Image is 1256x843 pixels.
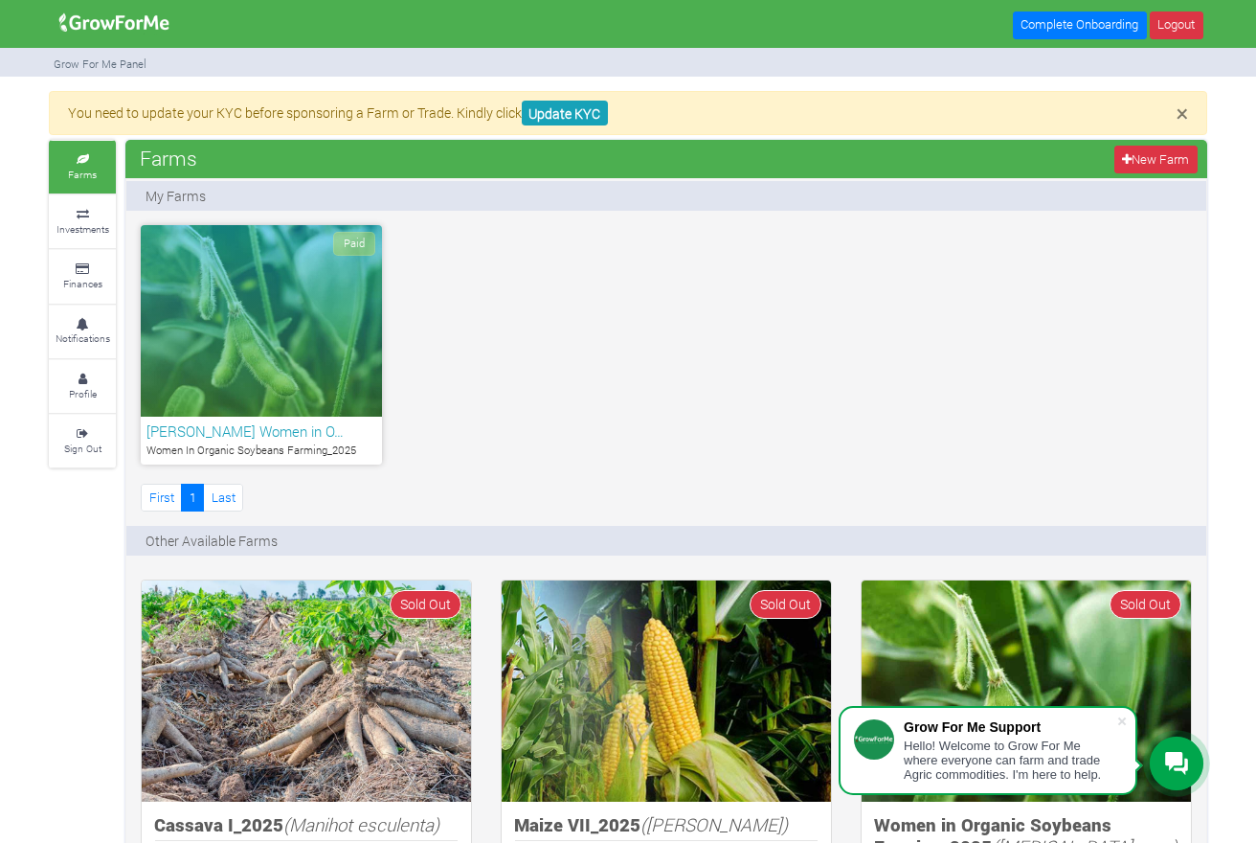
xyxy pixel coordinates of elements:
h5: Cassava I_2025 [154,814,459,836]
a: Sign Out [49,415,116,467]
span: Sold Out [390,590,461,618]
a: Complete Onboarding [1013,11,1147,39]
h5: Maize VII_2025 [514,814,819,836]
small: Notifications [56,331,110,345]
span: Paid [333,232,375,256]
div: Grow For Me Support [904,719,1116,735]
button: Close [1177,103,1188,125]
p: You need to update your KYC before sponsoring a Farm or Trade. Kindly click [68,103,1188,123]
p: My Farms [146,186,206,206]
h6: [PERSON_NAME] Women in O… [146,422,376,440]
small: Sign Out [64,442,101,455]
small: Investments [56,222,109,236]
span: Sold Out [1110,590,1181,618]
span: Sold Out [750,590,821,618]
p: Other Available Farms [146,531,278,551]
p: Women In Organic Soybeans Farming_2025 [146,443,376,459]
a: New Farm [1114,146,1198,173]
a: Finances [49,250,116,303]
i: (Manihot esculenta) [283,812,439,836]
img: growforme image [53,4,176,42]
a: Farms [49,141,116,194]
span: × [1177,99,1188,127]
nav: Page Navigation [141,484,243,512]
small: Grow For Me Panel [54,57,146,71]
a: Profile [49,360,116,413]
small: Finances [63,277,102,290]
a: 1 [181,484,204,512]
a: Logout [1150,11,1203,39]
span: Farms [135,139,202,177]
img: growforme image [502,581,831,802]
img: growforme image [862,581,1191,802]
img: growforme image [142,581,471,802]
a: Investments [49,195,116,248]
a: Paid [PERSON_NAME] Women in O… Women In Organic Soybeans Farming_2025 [141,225,382,465]
a: First [141,484,182,512]
small: Profile [69,387,97,400]
a: Notifications [49,306,116,358]
a: Last [203,484,243,512]
a: Update KYC [522,101,608,126]
small: Farms [68,168,97,181]
i: ([PERSON_NAME]) [640,812,788,836]
div: Hello! Welcome to Grow For Me where everyone can farm and trade Agric commodities. I'm here to help. [904,739,1116,782]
